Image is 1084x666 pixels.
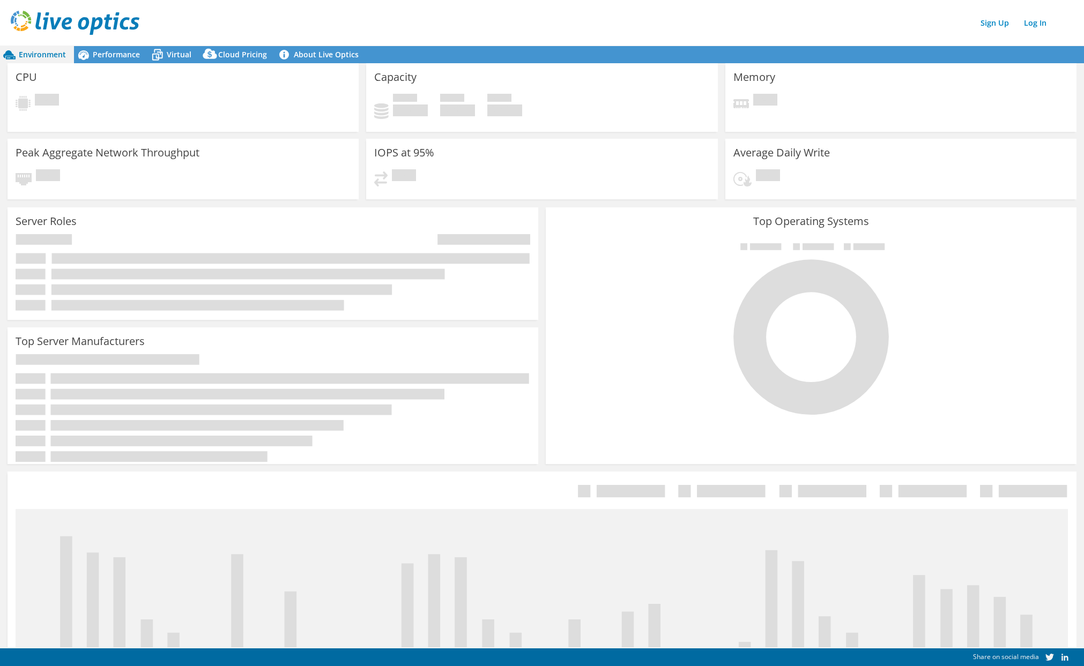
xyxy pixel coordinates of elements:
[440,94,464,104] span: Free
[16,71,37,83] h3: CPU
[733,71,775,83] h3: Memory
[275,46,367,63] a: About Live Optics
[11,11,139,35] img: live_optics_svg.svg
[487,94,511,104] span: Total
[440,104,475,116] h4: 0 GiB
[16,215,77,227] h3: Server Roles
[167,49,191,59] span: Virtual
[374,71,417,83] h3: Capacity
[1019,15,1052,31] a: Log In
[35,94,59,108] span: Pending
[16,335,145,347] h3: Top Server Manufacturers
[554,215,1068,227] h3: Top Operating Systems
[393,94,417,104] span: Used
[93,49,140,59] span: Performance
[487,104,522,116] h4: 0 GiB
[756,169,780,184] span: Pending
[392,169,416,184] span: Pending
[973,652,1039,661] span: Share on social media
[19,49,66,59] span: Environment
[975,15,1014,31] a: Sign Up
[218,49,267,59] span: Cloud Pricing
[36,169,60,184] span: Pending
[753,94,777,108] span: Pending
[733,147,830,159] h3: Average Daily Write
[374,147,434,159] h3: IOPS at 95%
[393,104,428,116] h4: 0 GiB
[16,147,199,159] h3: Peak Aggregate Network Throughput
